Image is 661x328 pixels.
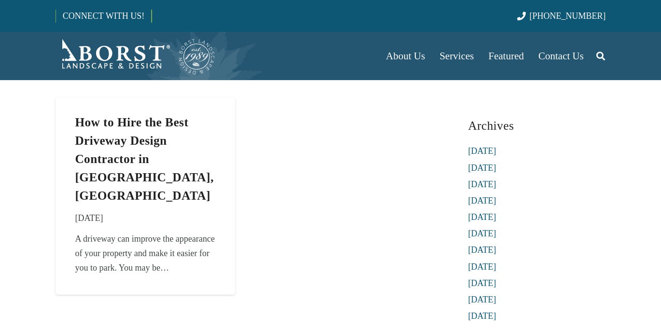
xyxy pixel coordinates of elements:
[468,311,496,321] a: [DATE]
[517,11,605,21] a: [PHONE_NUMBER]
[75,211,103,225] time: 13 March 2013 at 13:07:44 America/New_York
[56,4,151,27] a: CONNECT WITH US!
[468,262,496,272] a: [DATE]
[468,245,496,255] a: [DATE]
[531,32,591,80] a: Contact Us
[439,50,474,62] span: Services
[468,146,496,156] a: [DATE]
[75,232,215,275] div: A driveway can improve the appearance of your property and make it easier for you to park. You ma...
[468,179,496,189] a: [DATE]
[468,278,496,288] a: [DATE]
[468,115,606,137] h3: Archives
[56,37,216,75] a: Borst-Logo
[75,116,213,202] a: How to Hire the Best Driveway Design Contractor in [GEOGRAPHIC_DATA], [GEOGRAPHIC_DATA]
[481,32,531,80] a: Featured
[432,32,481,80] a: Services
[379,32,432,80] a: About Us
[468,163,496,173] a: [DATE]
[489,50,524,62] span: Featured
[538,50,584,62] span: Contact Us
[468,212,496,222] a: [DATE]
[468,196,496,205] a: [DATE]
[386,50,425,62] span: About Us
[468,229,496,238] a: [DATE]
[468,295,496,304] a: [DATE]
[591,44,610,68] a: Search
[530,11,606,21] span: [PHONE_NUMBER]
